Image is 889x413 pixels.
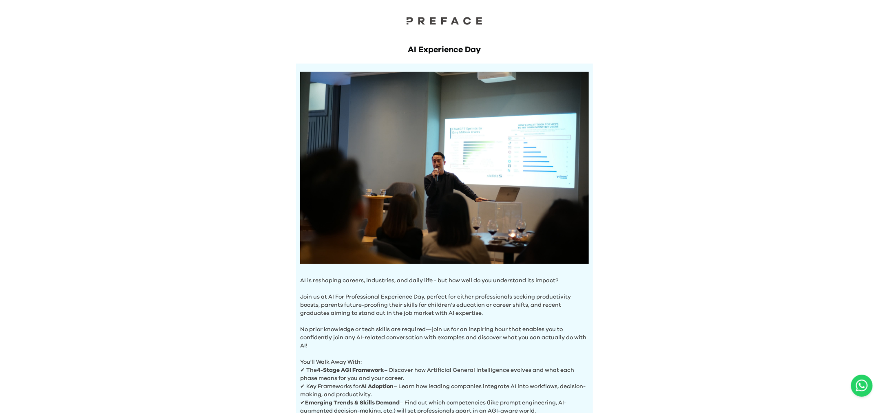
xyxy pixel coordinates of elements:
[305,400,400,406] b: Emerging Trends & Skills Demand
[300,72,589,264] img: Hero Image
[300,277,589,285] p: AI is reshaping careers, industries, and daily life - but how well do you understand its impact?
[404,16,485,25] img: Preface Logo
[361,384,394,389] b: AI Adoption
[300,317,589,350] p: No prior knowledge or tech skills are required—join us for an inspiring hour that enables you to ...
[296,44,593,55] h1: AI Experience Day
[300,350,589,366] p: You'll Walk Away With:
[300,366,589,382] p: ✔ The – Discover how Artificial General Intelligence evolves and what each phase means for you an...
[317,367,384,373] b: 4-Stage AGI Framework
[851,375,873,397] button: Open WhatsApp chat
[404,16,485,28] a: Preface Logo
[300,382,589,399] p: ✔ Key Frameworks for – Learn how leading companies integrate AI into workflows, decision-making, ...
[851,375,873,397] a: Chat with us on WhatsApp
[300,285,589,317] p: Join us at AI For Professional Experience Day, perfect for either professionals seeking productiv...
